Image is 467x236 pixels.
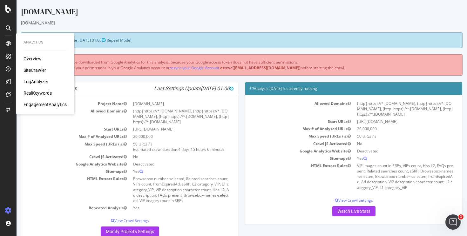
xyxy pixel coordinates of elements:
[337,162,441,191] td: VIP images count in SRPs, VIPs count, Has L2, FAQs present, Related searches count, zSRP, Browseb...
[337,132,441,140] td: 50 URLs / s
[24,67,46,73] a: SiteCrawler
[24,90,52,96] a: RealKeywords
[113,160,217,168] td: Deactivated
[337,140,441,147] td: No
[10,204,113,212] td: Repeated Analysis
[233,85,441,92] h4: Analysis [DATE] is currently running
[337,100,441,118] td: (http|https)://*.[DOMAIN_NAME], (http|https)://*.[DOMAIN_NAME], (http|https)://*.[DOMAIN_NAME], (...
[337,118,441,125] td: [URL][DOMAIN_NAME]
[10,107,113,125] td: Allowed Domains
[113,204,217,212] td: Yes
[24,78,48,85] a: LogAnalyzer
[113,140,217,153] td: 50 URLs / s Estimated crawl duration:
[113,153,217,160] td: No
[10,133,113,140] td: Max # of Analysed URLs
[113,175,217,204] td: Browsebox-number-selected, Related searches count, VIPs count, fromExpiredAd, zSRP, L2 category_V...
[184,85,217,91] span: [DATE] 01:00
[233,118,337,125] td: Start URLs
[113,107,217,125] td: (http|https)://*.[DOMAIN_NAME], (http|https)://*.[DOMAIN_NAME], (http|https)://*.[DOMAIN_NAME], (...
[10,85,217,92] h4: Project Global Settings
[4,20,446,26] div: [DOMAIN_NAME]
[233,140,337,147] td: Crawl JS Activated
[233,155,337,162] td: Sitemaps
[10,100,113,107] td: Project Name
[233,162,337,191] td: HTML Extract Rules
[10,140,113,153] td: Max Speed (URLs / s)
[10,168,113,175] td: Sitemaps
[316,206,359,216] a: Watch Live Stats
[113,125,217,133] td: [URL][DOMAIN_NAME]
[153,65,203,71] a: resync your Google Account
[458,214,464,219] span: 1
[10,160,113,168] td: Google Analytics Website
[233,132,337,140] td: Max Speed (URLs / s)
[24,40,67,45] div: Analytics
[337,125,441,132] td: 20,000,000
[233,125,337,132] td: Max # of Analysed URLs
[10,175,113,204] td: HTML Extract Rules
[10,37,62,43] strong: Next Launch Scheduled for:
[138,85,217,92] i: Last Settings Update
[24,101,67,108] a: EngagementAnalytics
[10,218,217,223] p: View Crawl Settings
[4,54,446,75] div: Visit information will not be downloaded from Google Analytics for this analysis, because your Go...
[24,56,42,62] a: Overview
[113,100,217,107] td: [DOMAIN_NAME]
[4,32,446,48] div: (Repeat Mode)
[233,198,441,203] p: View Crawl Settings
[62,37,89,43] span: [DATE] 01:00
[4,6,446,20] div: [DOMAIN_NAME]
[162,147,208,152] span: 4 days 15 hours 6 minutes
[233,100,337,118] td: Allowed Domains
[337,155,441,162] td: Yes
[113,168,217,175] td: Yes
[113,133,217,140] td: 20,000,000
[204,65,284,71] b: esteve[[EMAIL_ADDRESS][DOMAIN_NAME]]
[233,147,337,155] td: Google Analytics Website
[337,147,441,155] td: Deactivated
[10,125,113,133] td: Start URLs
[445,214,461,230] iframe: Intercom live chat
[10,153,113,160] td: Crawl JS Activated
